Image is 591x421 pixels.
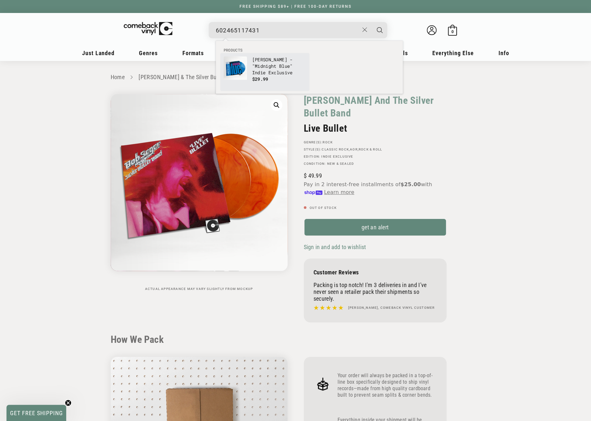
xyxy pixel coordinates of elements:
[65,400,71,406] button: Close teaser
[304,162,447,166] p: Condition: New & Sealed
[304,140,447,144] p: GENRE(S):
[10,410,63,416] span: GET FREE SHIPPING
[233,4,358,9] a: FREE SHIPPING $89+ | FREE 100-DAY RETURNS
[304,94,447,119] a: [PERSON_NAME] And The Silver Bullet Band
[139,74,308,80] a: [PERSON_NAME] & The Silver Bullet Band - "Live Bullet" Indie Exclusive
[304,123,447,134] h2: Live Bullet
[6,405,66,421] div: GET FREE SHIPPINGClose teaser
[216,24,359,37] input: When autocomplete results are available use up and down arrows to review and enter to select
[182,50,204,56] span: Formats
[304,218,447,236] a: get an alert
[304,172,322,179] span: 49.99
[82,50,115,56] span: Just Landed
[348,305,435,310] h4: [PERSON_NAME], Comeback Vinyl customer
[111,334,481,345] h2: How We Pack
[209,22,387,38] div: Search
[372,22,388,38] button: Search
[224,56,306,88] a: Kenny Burrell - "Midnight Blue" Indie Exclusive [PERSON_NAME] - "Midnight Blue" Indie Exclusive $...
[304,155,447,159] p: Edition:
[323,140,333,144] a: Rock
[139,50,158,56] span: Genres
[220,47,398,53] li: Products
[252,56,306,76] p: [PERSON_NAME] - "Midnight Blue" Indie Exclusive
[304,172,307,179] span: $
[359,23,371,37] button: Close
[304,243,368,251] button: Sign in and add to wishlist
[111,94,288,291] media-gallery: Gallery Viewer
[314,375,332,393] img: Frame_4.png
[432,50,474,56] span: Everything Else
[304,206,447,210] p: Out of stock
[499,50,509,56] span: Info
[304,244,366,250] span: Sign in and add to wishlist
[338,372,437,398] p: Your order will always be packed in a top-of-line box specifically designed to ship vinyl records...
[350,148,358,151] a: AOR
[314,304,343,312] img: star5.svg
[216,41,403,94] div: Products
[321,155,353,158] a: Indie Exclusive
[359,148,382,151] a: Rock & Roll
[451,29,453,34] span: 0
[111,287,288,291] p: Actual appearance may vary slightly from mockup
[304,148,447,151] p: STYLE(S): , ,
[322,148,349,151] a: Classic Rock
[111,73,481,82] nav: breadcrumbs
[314,282,437,302] p: Packing is top notch! I'm 3 deliveries in and I've never seen a retailer pack their shipments so ...
[224,56,247,80] img: Kenny Burrell - "Midnight Blue" Indie Exclusive
[220,53,309,91] li: products: Kenny Burrell - "Midnight Blue" Indie Exclusive
[111,74,125,80] a: Home
[252,76,268,82] span: $29.99
[314,269,437,276] p: Customer Reviews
